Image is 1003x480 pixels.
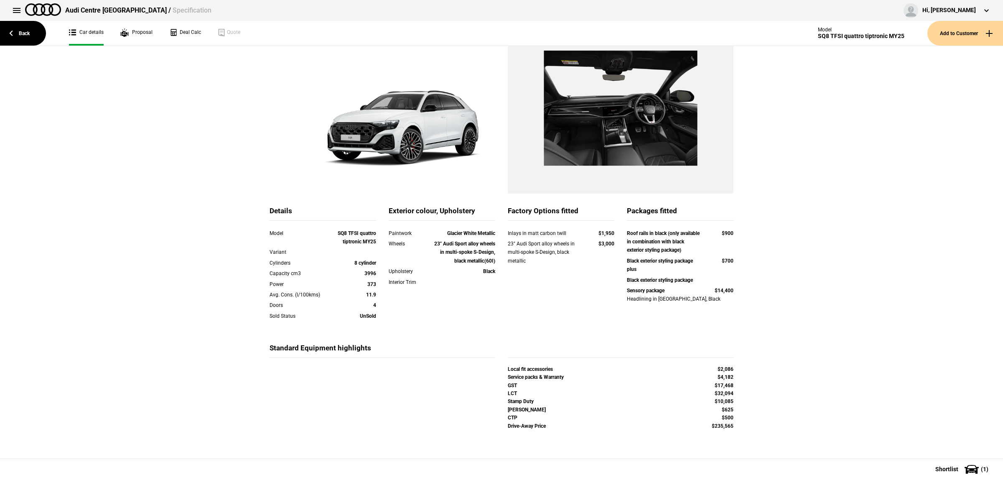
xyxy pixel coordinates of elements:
[598,230,614,236] strong: $1,950
[598,241,614,247] strong: $3,000
[360,313,376,319] strong: UnSold
[270,291,333,299] div: Avg. Cons. (l/100kms)
[935,466,958,472] span: Shortlist
[389,240,431,248] div: Wheels
[818,27,904,33] div: Model
[447,230,495,236] strong: Glacier White Metallic
[627,277,693,283] strong: Black exterior styling package
[818,33,904,40] div: SQ8 TFSI quattro tiptronic MY25
[508,398,534,404] strong: Stamp Duty
[389,267,431,276] div: Upholstery
[338,230,376,245] strong: SQ8 TFSI quattro tiptronic MY25
[712,423,733,429] strong: $235,565
[65,6,211,15] div: Audi Centre [GEOGRAPHIC_DATA] /
[715,398,733,404] strong: $10,085
[434,241,495,264] strong: 23" Audi Sport alloy wheels in multi-spoke S-Design, black metallic(60I)
[718,366,733,372] strong: $2,086
[627,206,733,221] div: Packages fitted
[927,21,1003,46] button: Add to Customer
[715,288,733,294] strong: $14,400
[508,391,517,396] strong: LCT
[508,374,564,380] strong: Service packs & Warranty
[69,21,104,46] a: Car details
[508,366,553,372] strong: Local fit accessories
[389,206,495,221] div: Exterior colour, Upholstery
[715,391,733,396] strong: $32,094
[508,423,546,429] strong: Drive-Away Price
[627,258,693,272] strong: Black exterior styling package plus
[173,6,211,14] span: Specification
[373,302,376,308] strong: 4
[270,206,376,221] div: Details
[270,259,333,267] div: Cylinders
[270,343,495,358] div: Standard Equipment highlights
[508,229,583,237] div: Inlays in matt carbon twill
[270,280,333,289] div: Power
[722,230,733,236] strong: $900
[389,278,431,286] div: Interior Trim
[508,383,517,388] strong: GST
[169,21,201,46] a: Deal Calc
[354,260,376,266] strong: 8 cylinder
[270,301,333,309] div: Doors
[364,271,376,276] strong: 3996
[120,21,153,46] a: Proposal
[270,248,333,256] div: Variant
[922,6,976,15] div: Hi, [PERSON_NAME]
[483,268,495,274] strong: Black
[25,3,61,16] img: audi.png
[508,415,517,421] strong: CTP
[722,415,733,421] strong: $500
[627,288,664,294] strong: Sensory package
[722,407,733,413] strong: $625
[389,229,431,237] div: Paintwork
[722,258,733,264] strong: $700
[508,240,583,265] div: 23" Audi Sport alloy wheels in multi-spoke S-Design, black metallic
[715,383,733,388] strong: $17,468
[270,229,333,237] div: Model
[627,295,733,303] div: Headlining in [GEOGRAPHIC_DATA], Black
[270,269,333,278] div: Capacity cm3
[367,281,376,287] strong: 373
[981,466,988,472] span: ( 1 )
[508,407,546,413] strong: [PERSON_NAME]
[627,230,700,253] strong: Roof rails in black (only available in combination with black exterior styling package)
[718,374,733,380] strong: $4,182
[923,459,1003,480] button: Shortlist(1)
[366,292,376,298] strong: 11.9
[508,206,614,221] div: Factory Options fitted
[270,312,333,320] div: Sold Status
